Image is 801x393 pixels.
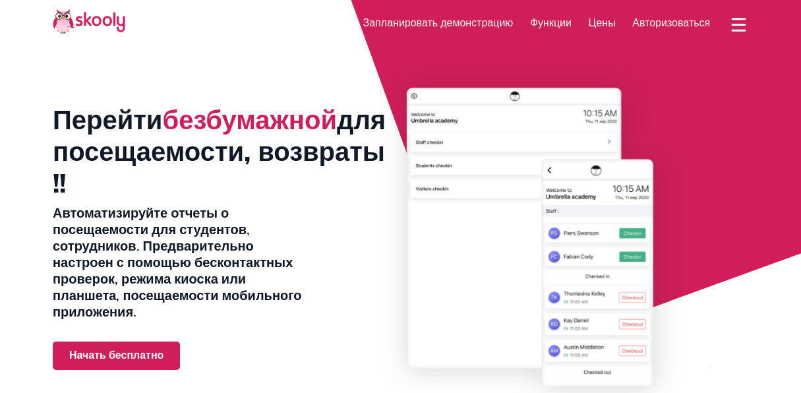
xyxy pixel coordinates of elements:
[624,13,719,34] a: Авторизоваться
[589,16,616,30] span: Цены
[162,103,337,138] span: безбумажной
[580,13,624,34] a: Цены
[729,9,748,40] button: dropdown menu
[53,342,180,370] a: Начать бесплатно
[355,13,521,34] a: Запланировать демонстрацию
[53,205,310,320] h2: Автоматизируйте отчеты о посещаемости для студентов, сотрудников. Предварительно настроен с помощ...
[53,105,386,200] h1: Перейти для посещаемости, возвраты !!
[632,16,710,30] span: Авторизоваться
[521,13,580,34] a: Функции
[53,9,125,34] img: Skooly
